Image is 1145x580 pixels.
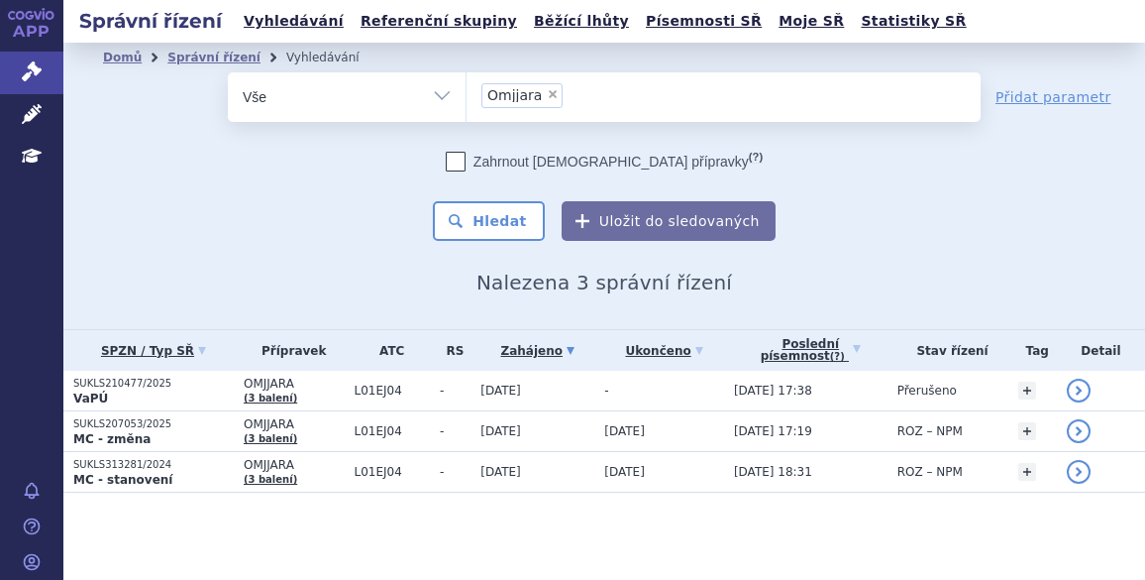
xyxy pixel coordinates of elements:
[286,43,385,72] li: Vyhledávání
[73,417,234,431] p: SUKLS207053/2025
[73,337,234,365] a: SPZN / Typ SŘ
[244,377,345,391] span: OMJJARA
[1008,330,1057,371] th: Tag
[1018,382,1036,400] a: +
[440,465,470,479] span: -
[446,152,763,172] label: Zahrnout [DEMOGRAPHIC_DATA] přípravky
[244,433,297,444] a: (3 balení)
[734,330,887,371] a: Poslednípísemnost(?)
[528,8,635,35] a: Běžící lhůty
[773,8,850,35] a: Moje SŘ
[604,384,608,398] span: -
[103,51,142,64] a: Domů
[234,330,345,371] th: Přípravek
[855,8,972,35] a: Statistiky SŘ
[355,424,430,438] span: L01EJ04
[244,474,297,485] a: (3 balení)
[480,465,521,479] span: [DATE]
[345,330,430,371] th: ATC
[887,330,1008,371] th: Stav řízení
[897,424,963,438] span: ROZ – NPM
[476,271,732,294] span: Nalezena 3 správní řízení
[562,201,776,241] button: Uložit do sledovaných
[830,351,845,363] abbr: (?)
[897,384,957,398] span: Přerušeno
[433,201,545,241] button: Hledat
[1067,460,1091,484] a: detail
[73,392,108,406] strong: VaPÚ
[604,424,645,438] span: [DATE]
[73,458,234,472] p: SUKLS313281/2024
[238,8,350,35] a: Vyhledávání
[244,458,345,472] span: OMJJARA
[167,51,260,64] a: Správní řízení
[355,8,523,35] a: Referenční skupiny
[1018,463,1036,481] a: +
[569,82,579,107] input: Omjjara
[73,473,172,487] strong: MC - stanovení
[487,88,542,102] span: Omjjara
[749,151,763,164] abbr: (?)
[440,384,470,398] span: -
[995,87,1111,107] a: Přidat parametr
[897,465,963,479] span: ROZ – NPM
[73,432,151,446] strong: MC - změna
[1067,379,1091,403] a: detail
[640,8,768,35] a: Písemnosti SŘ
[73,377,234,391] p: SUKLS210477/2025
[1018,422,1036,440] a: +
[244,393,297,404] a: (3 balení)
[480,384,521,398] span: [DATE]
[734,424,812,438] span: [DATE] 17:19
[734,384,812,398] span: [DATE] 17:38
[355,465,430,479] span: L01EJ04
[480,424,521,438] span: [DATE]
[1067,419,1091,443] a: detail
[440,424,470,438] span: -
[604,465,645,479] span: [DATE]
[1057,330,1145,371] th: Detail
[355,384,430,398] span: L01EJ04
[244,417,345,431] span: OMJJARA
[547,88,559,100] span: ×
[604,337,724,365] a: Ukončeno
[430,330,470,371] th: RS
[63,7,238,35] h2: Správní řízení
[480,337,594,365] a: Zahájeno
[734,465,812,479] span: [DATE] 18:31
